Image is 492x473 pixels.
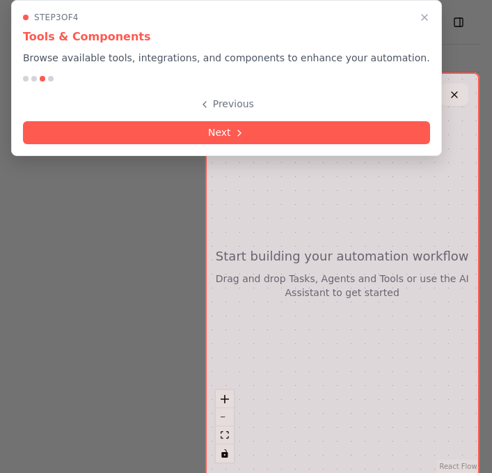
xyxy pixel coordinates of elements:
[23,121,430,144] button: Next
[416,9,433,26] button: Close walkthrough
[34,12,79,23] span: Step 3 of 4
[23,93,430,116] button: Previous
[23,51,430,65] p: Browse available tools, integrations, and components to enhance your automation.
[23,29,430,45] h3: Tools & Components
